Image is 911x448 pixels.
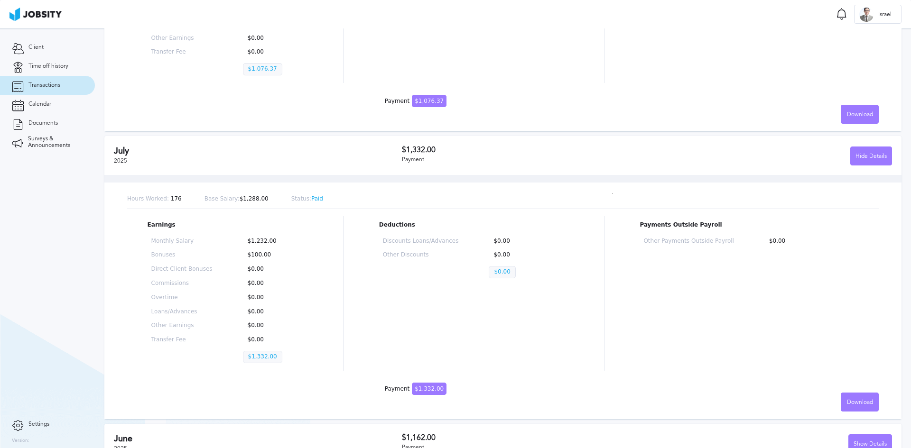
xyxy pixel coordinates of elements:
[385,386,446,393] div: Payment
[859,8,874,22] div: I
[127,195,169,202] span: Hours Worked:
[205,195,240,202] span: Base Salary:
[243,63,282,75] p: $1,076.37
[850,146,892,165] button: Hide Details
[764,238,855,245] p: $0.00
[28,63,68,70] span: Time off history
[151,280,213,287] p: Commissions
[851,147,892,166] div: Hide Details
[12,438,29,444] label: Version:
[243,337,304,343] p: $0.00
[243,35,304,42] p: $0.00
[151,238,213,245] p: Monthly Salary
[489,266,515,278] p: $0.00
[148,222,308,229] p: Earnings
[383,238,459,245] p: Discounts Loans/Advances
[243,322,304,329] p: $0.00
[205,196,269,202] p: $1,288.00
[243,252,304,258] p: $100.00
[402,156,647,163] div: Payment
[243,280,304,287] p: $0.00
[854,5,902,24] button: IIsrael
[151,309,213,315] p: Loans/Advances
[9,8,62,21] img: ab4bad089aa723f57921c736e9817d99.png
[841,393,879,411] button: Download
[640,222,858,229] p: Payments Outside Payroll
[291,196,323,202] p: Paid
[243,309,304,315] p: $0.00
[151,266,213,273] p: Direct Client Bonuses
[28,44,44,51] span: Client
[383,252,459,258] p: Other Discounts
[114,434,402,444] h2: June
[243,351,282,363] p: $1,332.00
[489,238,565,245] p: $0.00
[412,95,446,107] span: $1,076.37
[243,238,304,245] p: $1,232.00
[151,252,213,258] p: Bonuses
[114,146,402,156] h2: July
[151,35,213,42] p: Other Earnings
[151,322,213,329] p: Other Earnings
[847,111,873,118] span: Download
[151,294,213,301] p: Overtime
[28,421,49,428] span: Settings
[151,49,213,55] p: Transfer Fee
[412,383,446,395] span: $1,332.00
[643,238,734,245] p: Other Payments Outside Payroll
[402,146,647,154] h3: $1,332.00
[28,82,60,89] span: Transactions
[874,11,896,18] span: Israel
[243,49,304,55] p: $0.00
[402,433,647,442] h3: $1,162.00
[379,222,568,229] p: Deductions
[385,98,446,105] div: Payment
[28,101,51,108] span: Calendar
[28,136,83,149] span: Surveys & Announcements
[243,266,304,273] p: $0.00
[243,294,304,301] p: $0.00
[151,337,213,343] p: Transfer Fee
[291,195,311,202] span: Status:
[114,157,127,164] span: 2025
[841,105,879,124] button: Download
[127,196,182,202] p: 176
[489,252,565,258] p: $0.00
[847,399,873,406] span: Download
[28,120,58,127] span: Documents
